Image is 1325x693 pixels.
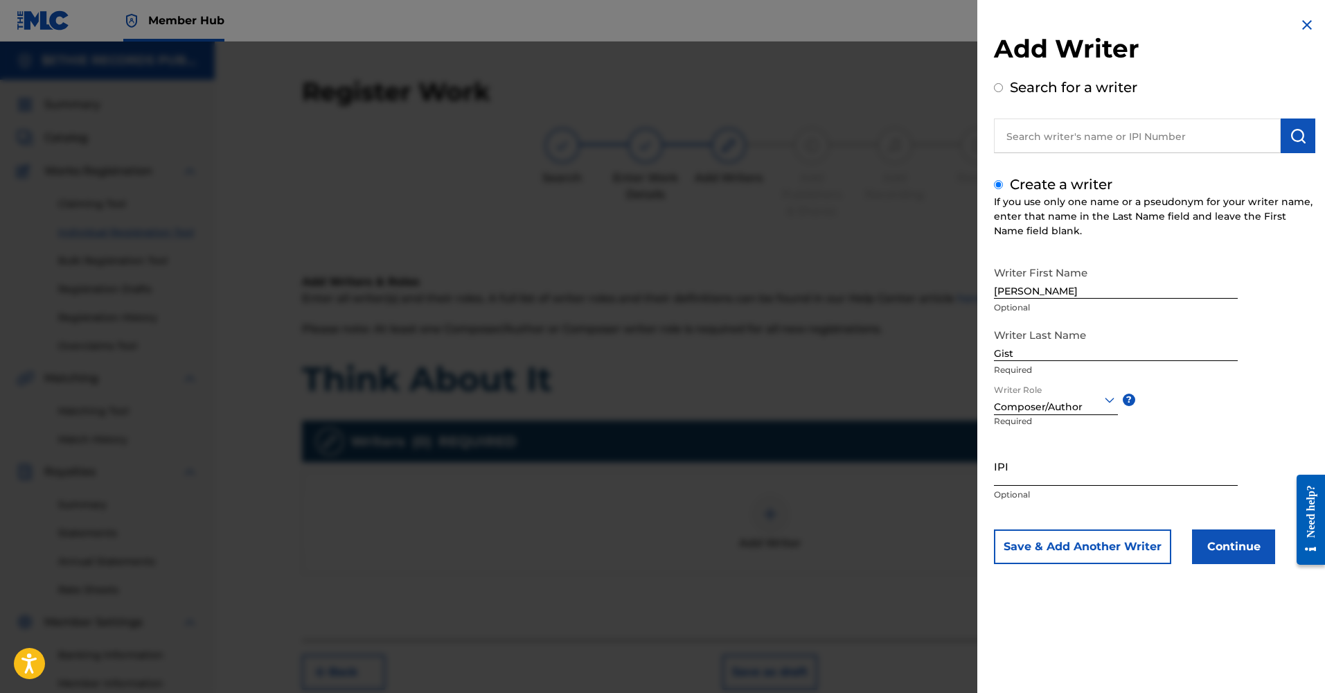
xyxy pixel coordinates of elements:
img: MLC Logo [17,10,70,30]
span: Member Hub [148,12,224,28]
h2: Add Writer [994,33,1315,69]
label: Search for a writer [1010,79,1137,96]
p: Required [994,364,1238,376]
iframe: Resource Center [1286,463,1325,577]
p: Optional [994,301,1238,314]
label: Create a writer [1010,176,1112,193]
p: Required [994,415,1041,446]
span: ? [1123,394,1135,406]
img: Search Works [1290,128,1306,144]
div: If you use only one name or a pseudonym for your writer name, enter that name in the Last Name fi... [994,195,1315,238]
button: Continue [1192,529,1275,564]
p: Optional [994,489,1238,501]
iframe: Chat Widget [1256,626,1325,693]
input: Search writer's name or IPI Number [994,119,1281,153]
button: Save & Add Another Writer [994,529,1171,564]
img: Top Rightsholder [123,12,140,29]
